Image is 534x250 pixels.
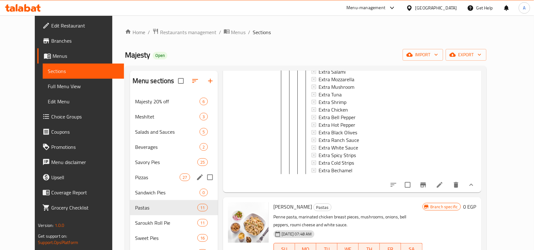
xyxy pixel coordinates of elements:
[403,49,443,61] button: import
[135,128,200,136] span: Salads and Sauces
[274,202,312,211] span: [PERSON_NAME]
[125,28,145,36] a: Home
[319,151,356,159] span: Extra Spicy Strips
[37,124,124,139] a: Coupons
[198,159,207,165] span: 25
[135,204,197,211] span: Pastas
[198,220,207,226] span: 11
[197,204,208,211] div: items
[319,76,355,83] span: Extra Mozzarella
[198,205,207,211] span: 11
[279,231,314,237] span: [DATE] 07:48 AM
[523,4,526,11] span: A
[135,219,197,227] span: Saroukh Roll Pie
[51,37,119,45] span: Branches
[319,68,346,76] span: Extra Salami
[51,113,119,120] span: Choice Groups
[135,143,200,151] span: Beverages
[130,109,218,124] div: Meshltet3
[174,74,188,88] span: Select all sections
[180,174,189,180] span: 27
[51,204,119,211] span: Grocery Checklist
[48,82,119,90] span: Full Menu View
[228,202,269,243] img: Penne Alfredo Pasta
[314,204,332,211] div: Pastas
[38,238,78,247] a: Support.OpsPlatform
[200,190,207,196] span: 0
[125,28,487,36] nav: breadcrumb
[319,167,353,174] span: Extra Bechamel
[55,221,65,229] span: 1.0.0
[451,51,481,59] span: export
[51,128,119,136] span: Coupons
[37,170,124,185] a: Upsell
[51,158,119,166] span: Menu disclaimer
[38,221,53,229] span: Version:
[135,113,200,120] span: Meshltet
[37,18,124,33] a: Edit Restaurant
[401,178,414,192] span: Select to update
[319,144,358,151] span: Extra White Sauce
[135,98,200,105] span: Majesty 20% off
[37,139,124,155] a: Promotions
[37,200,124,215] a: Grocery Checklist
[224,28,246,36] a: Menus
[135,234,197,242] span: Sweet Pies
[51,22,119,29] span: Edit Restaurant
[195,173,205,182] button: edit
[428,204,461,210] span: Branch specific
[464,177,479,192] button: show more
[130,155,218,170] div: Savory Pies25
[37,48,124,64] a: Menus
[463,202,476,211] h6: 0 EGP
[200,114,207,120] span: 3
[436,181,444,189] a: Edit menu item
[37,109,124,124] a: Choice Groups
[130,230,218,246] div: Sweet Pies16
[314,204,331,211] span: Pastas
[197,219,208,227] div: items
[319,159,354,167] span: Extra Cold Strips
[408,51,438,59] span: import
[446,49,487,61] button: export
[48,67,119,75] span: Sections
[135,189,200,196] span: Sandwich Pies
[274,213,423,229] p: Penne pasta, marinated chicken breast pieces, mushrooms, onions, bell peppers, roumi cheese and w...
[198,235,207,241] span: 16
[51,174,119,181] span: Upsell
[53,52,119,60] span: Menus
[200,99,207,105] span: 6
[416,177,431,192] button: Branch-specific-item
[231,28,246,36] span: Menus
[319,106,348,113] span: Extra Chicken
[43,64,124,79] a: Sections
[130,215,218,230] div: Saroukh Roll Pie11
[152,28,216,36] a: Restaurants management
[37,33,124,48] a: Branches
[48,98,119,105] span: Edit Menu
[347,4,386,12] div: Menu-management
[386,177,401,192] button: sort-choices
[130,124,218,139] div: Salads and Sauces5
[37,185,124,200] a: Coverage Report
[253,28,271,36] span: Sections
[200,129,207,135] span: 5
[415,4,457,11] div: [GEOGRAPHIC_DATA]
[130,139,218,155] div: Beverages2
[319,121,356,129] span: Extra Hot Pepper
[200,113,208,120] div: items
[130,94,218,109] div: Majesty 20% off6
[130,170,218,185] div: Pizzas27edit
[200,98,208,105] div: items
[51,143,119,151] span: Promotions
[125,48,150,62] span: Majesty
[135,174,180,181] span: Pizzas
[468,181,475,189] svg: Show Choices
[197,234,208,242] div: items
[219,28,221,36] li: /
[160,28,216,36] span: Restaurants management
[43,79,124,94] a: Full Menu View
